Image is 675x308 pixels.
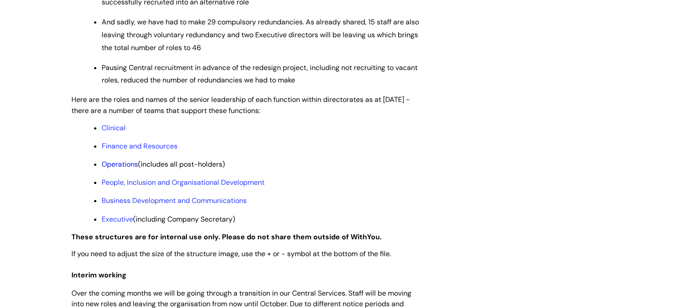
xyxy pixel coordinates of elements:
span: Here are the roles and names of the senior leadership of each function within directorates as at ... [71,95,410,115]
span: (including Company Secretary) [102,214,235,224]
p: Pausing Central recruitment in advance of the redesign project, including not recruiting to vacan... [102,62,422,87]
p: And sadly, we have had to make 29 compulsory redundancies. As already shared, 15 staff are also l... [102,16,422,54]
a: Clinical [102,123,126,133]
span: If you need to adjust the size of the structure image, use the + or - symbol at the bottom of the... [71,249,391,258]
a: Business Development and Communications [102,196,247,205]
a: Finance and Resources [102,141,178,151]
a: People, Inclusion and Organisational Development [102,178,264,187]
a: Executive [102,214,133,224]
strong: These structures are for internal use only. Please do not share them outside of WithYou. [71,232,382,242]
a: Operations [102,160,138,169]
span: (includes all post-holders) [102,160,225,169]
span: Interim working [71,270,126,280]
